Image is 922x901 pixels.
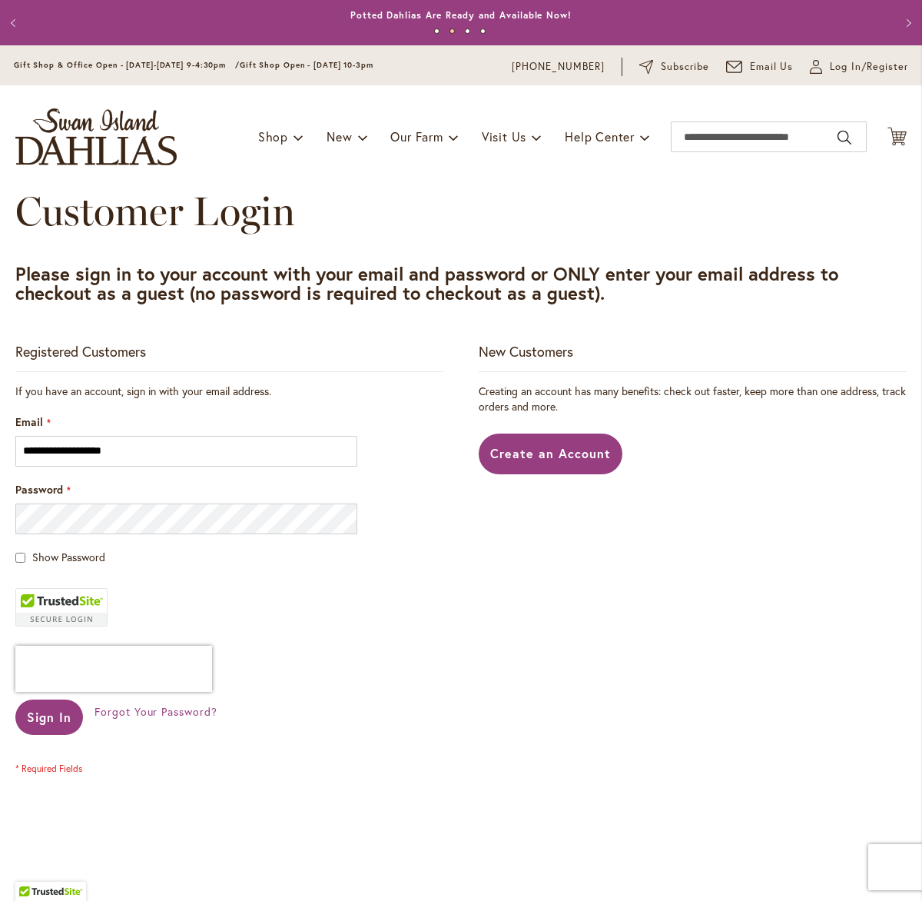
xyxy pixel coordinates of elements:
a: Create an Account [479,434,622,474]
div: If you have an account, sign in with your email address. [15,384,443,399]
span: Show Password [32,550,105,564]
span: Shop [258,128,288,145]
div: TrustedSite Certified [15,588,108,627]
button: 1 of 4 [434,28,439,34]
iframe: Launch Accessibility Center [12,846,55,889]
strong: Please sign in to your account with your email and password or ONLY enter your email address to c... [15,261,838,305]
button: 3 of 4 [465,28,470,34]
span: Gift Shop Open - [DATE] 10-3pm [240,60,373,70]
a: store logo [15,108,177,165]
span: Gift Shop & Office Open - [DATE]-[DATE] 9-4:30pm / [14,60,240,70]
a: Email Us [726,59,794,75]
span: Log In/Register [830,59,908,75]
a: Potted Dahlias Are Ready and Available Now! [350,9,572,21]
button: 4 of 4 [480,28,486,34]
strong: Registered Customers [15,342,146,361]
span: Subscribe [661,59,709,75]
a: [PHONE_NUMBER] [512,59,605,75]
button: Sign In [15,700,83,735]
p: Creating an account has many benefits: check out faster, keep more than one address, track orders... [479,384,907,414]
span: Email Us [750,59,794,75]
span: Password [15,482,63,497]
span: Visit Us [482,128,526,145]
a: Subscribe [639,59,709,75]
span: Email [15,414,43,429]
span: Sign In [27,709,71,725]
span: Help Center [565,128,635,145]
button: 2 of 4 [449,28,455,34]
a: Log In/Register [810,59,908,75]
span: New [327,128,352,145]
button: Next [891,8,922,38]
span: Create an Account [490,445,611,461]
a: Forgot Your Password? [95,704,217,720]
span: Our Farm [390,128,443,145]
iframe: reCAPTCHA [15,646,212,692]
span: Customer Login [15,187,295,235]
strong: New Customers [479,342,573,361]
